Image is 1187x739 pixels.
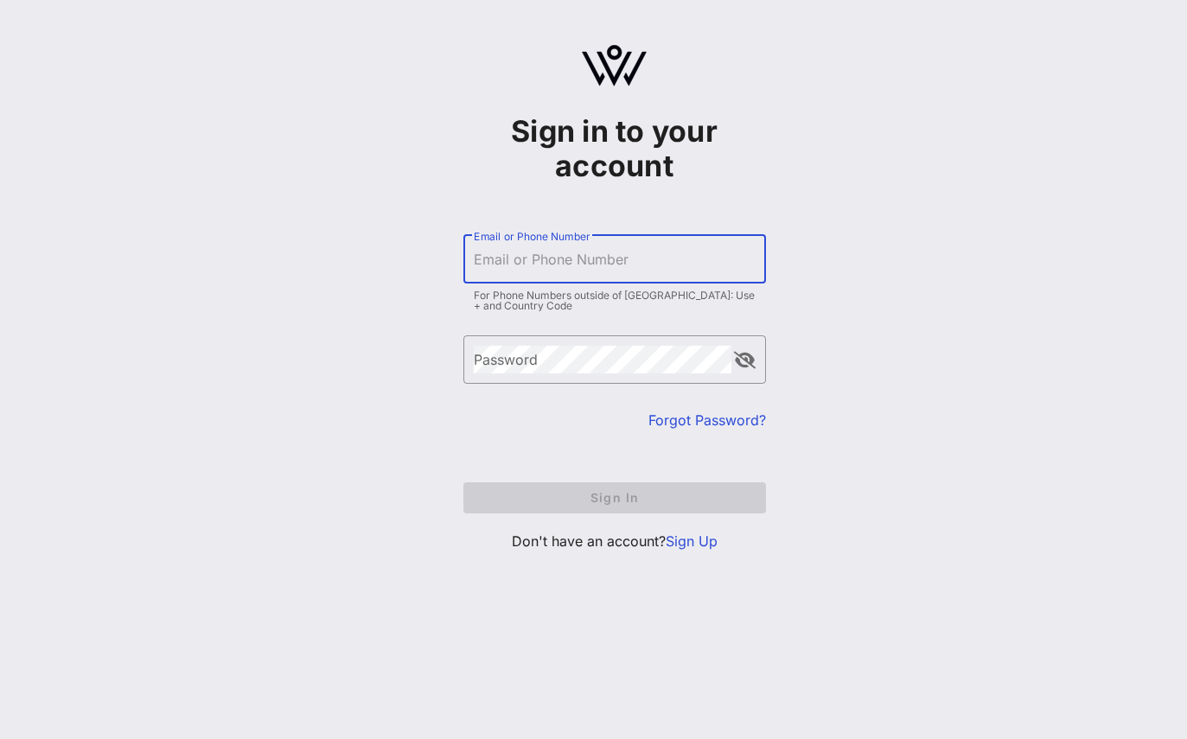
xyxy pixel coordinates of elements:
label: Email or Phone Number [474,230,590,243]
img: logo.svg [582,45,647,86]
p: Don't have an account? [463,531,766,551]
input: Email or Phone Number [474,245,756,273]
a: Forgot Password? [648,411,766,429]
button: append icon [734,352,756,369]
a: Sign Up [666,532,718,550]
h1: Sign in to your account [463,114,766,183]
div: For Phone Numbers outside of [GEOGRAPHIC_DATA]: Use + and Country Code [474,290,756,311]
